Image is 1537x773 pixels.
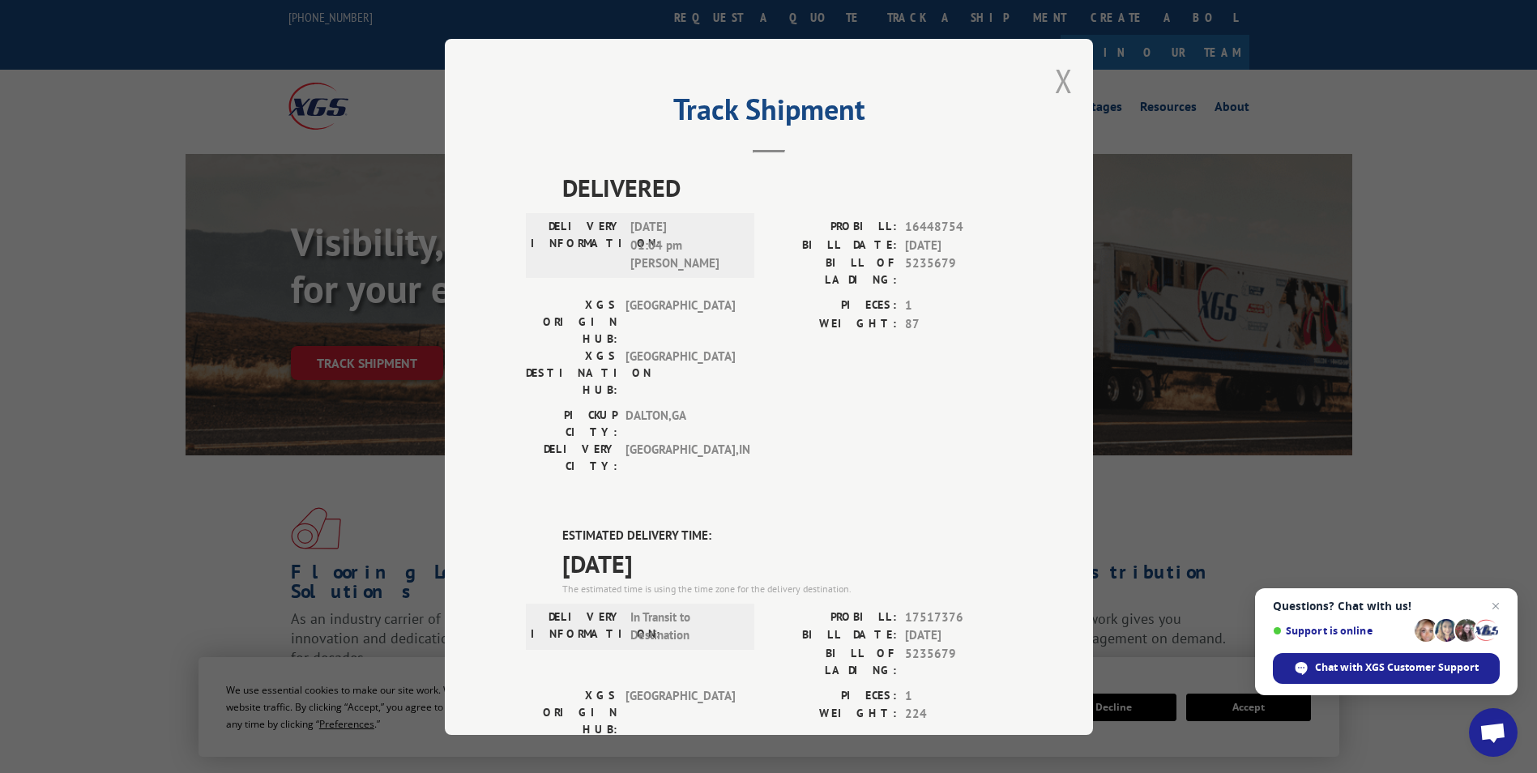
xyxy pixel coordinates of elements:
h2: Track Shipment [526,98,1012,129]
span: Close chat [1486,596,1505,616]
div: The estimated time is using the time zone for the delivery destination. [562,581,1012,596]
span: 1 [905,297,1012,315]
span: [DATE] [562,545,1012,581]
label: WEIGHT: [769,314,897,333]
span: Questions? Chat with us! [1273,600,1500,613]
label: BILL DATE: [769,626,897,645]
label: DELIVERY CITY: [526,441,617,475]
label: BILL DATE: [769,236,897,254]
span: [GEOGRAPHIC_DATA] , IN [625,441,735,475]
span: [DATE] [905,626,1012,645]
span: 87 [905,314,1012,333]
label: PROBILL: [769,218,897,237]
span: 224 [905,705,1012,724]
span: 5235679 [905,254,1012,288]
span: [DATE] [905,236,1012,254]
span: Support is online [1273,625,1409,637]
span: 16448754 [905,218,1012,237]
label: ESTIMATED DELIVERY TIME: [562,527,1012,545]
label: PIECES: [769,297,897,315]
span: 5235679 [905,644,1012,678]
button: Close modal [1055,59,1073,102]
label: PIECES: [769,686,897,705]
span: [DATE] 01:04 pm [PERSON_NAME] [630,218,740,273]
label: PICKUP CITY: [526,407,617,441]
label: BILL OF LADING: [769,644,897,678]
span: In Transit to Destination [630,608,740,644]
span: 1 [905,686,1012,705]
label: WEIGHT: [769,705,897,724]
div: Open chat [1469,708,1518,757]
span: DALTON , GA [625,407,735,441]
span: [GEOGRAPHIC_DATA] [625,686,735,737]
span: DELIVERED [562,169,1012,206]
span: 17517376 [905,608,1012,626]
span: [GEOGRAPHIC_DATA] [625,348,735,399]
label: XGS ORIGIN HUB: [526,686,617,737]
span: [GEOGRAPHIC_DATA] [625,297,735,348]
span: Chat with XGS Customer Support [1315,660,1479,675]
label: XGS DESTINATION HUB: [526,348,617,399]
label: DELIVERY INFORMATION: [531,218,622,273]
label: DELIVERY INFORMATION: [531,608,622,644]
label: PROBILL: [769,608,897,626]
label: BILL OF LADING: [769,254,897,288]
div: Chat with XGS Customer Support [1273,653,1500,684]
label: XGS ORIGIN HUB: [526,297,617,348]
